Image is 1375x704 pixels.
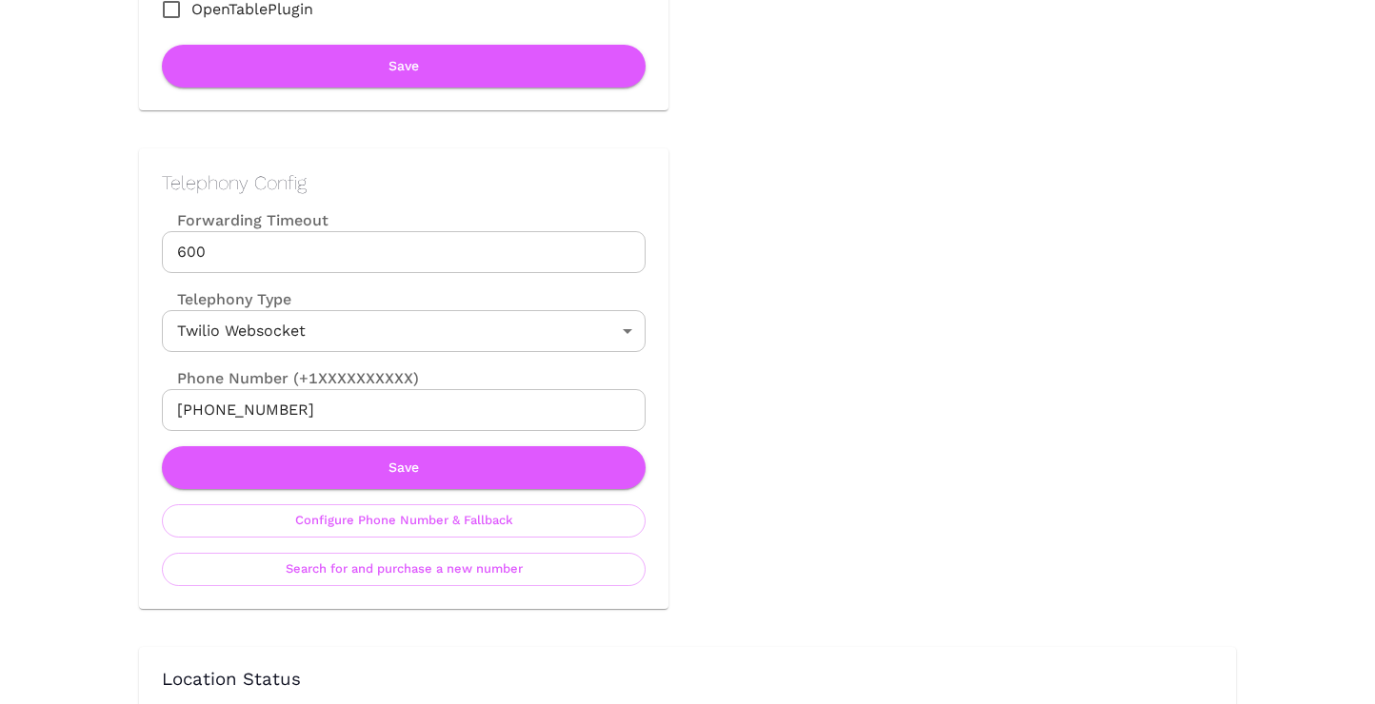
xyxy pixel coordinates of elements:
[162,446,646,489] button: Save
[162,45,646,88] button: Save
[162,288,291,310] label: Telephony Type
[162,209,646,231] label: Forwarding Timeout
[162,367,646,389] label: Phone Number (+1XXXXXXXXXX)
[162,553,646,586] button: Search for and purchase a new number
[162,310,646,352] div: Twilio Websocket
[162,504,646,538] button: Configure Phone Number & Fallback
[162,670,1213,691] h3: Location Status
[162,171,646,194] h2: Telephony Config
